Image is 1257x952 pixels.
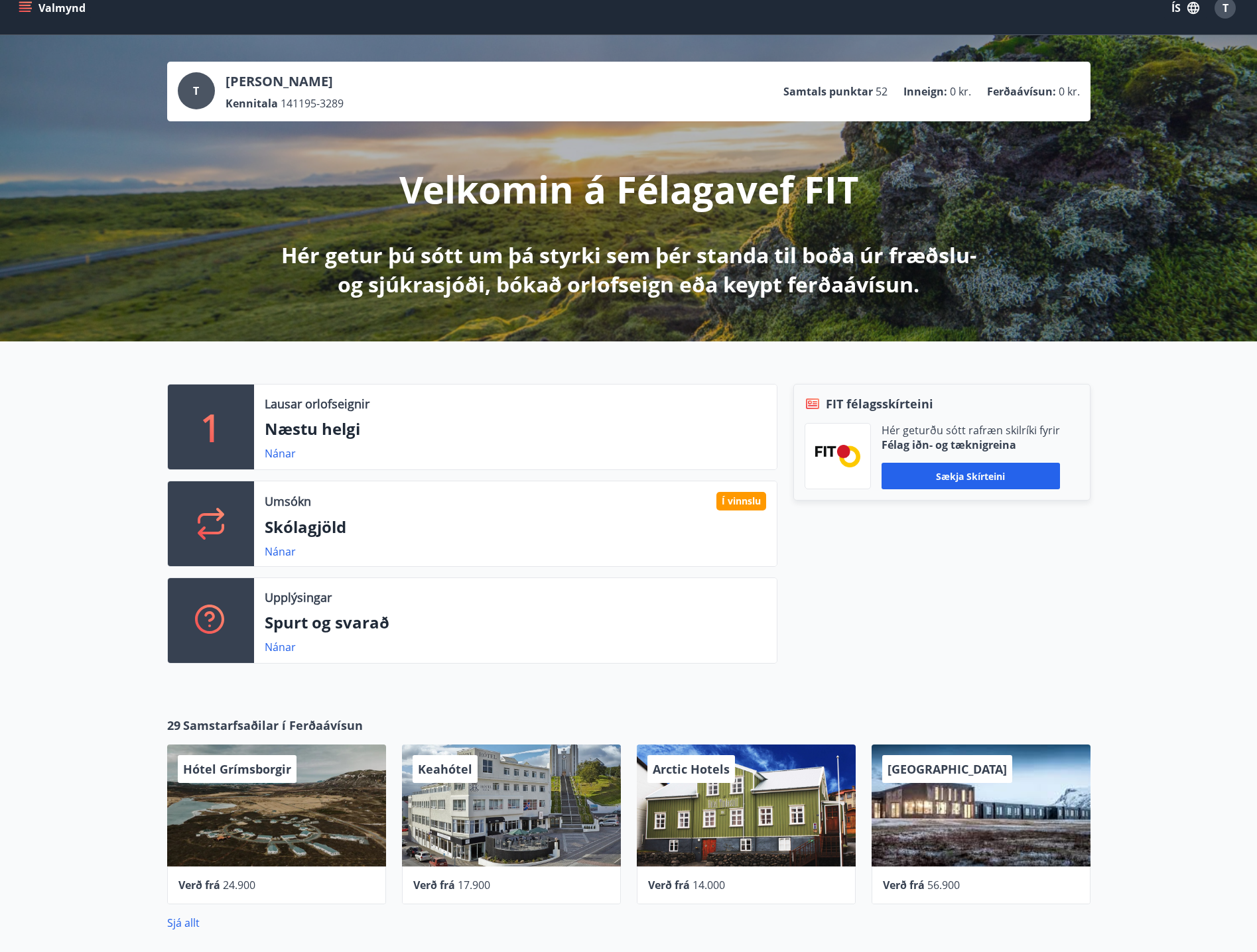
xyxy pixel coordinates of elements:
[693,878,725,892] span: 14.000
[882,423,1060,438] p: Hér geturðu sótt rafræn skilríki fyrir
[223,878,255,892] span: 24.900
[265,544,296,559] a: Nánar
[279,241,979,299] p: Hér getur þú sótt um þá styrki sem þér standa til boða úr fræðslu- og sjúkrasjóði, bókað orlofsei...
[783,84,873,99] p: Samtals punktar
[167,717,180,734] span: 29
[1223,1,1228,15] span: T
[826,395,933,412] span: FIT félagsskírteini
[178,878,220,892] span: Verð frá
[882,438,1060,452] p: Félag iðn- og tæknigreina
[265,395,369,412] p: Lausar orlofseignir
[883,878,925,892] span: Verð frá
[226,72,344,91] p: [PERSON_NAME]
[200,402,222,452] p: 1
[458,878,490,892] span: 17.900
[413,878,455,892] span: Verð frá
[1059,84,1080,99] span: 0 kr.
[265,493,311,510] p: Umsókn
[265,516,766,538] p: Skólagjöld
[281,96,344,111] span: 141195-3289
[265,589,332,606] p: Upplýsingar
[265,640,296,654] a: Nánar
[265,611,766,634] p: Spurt og svarað
[265,418,766,440] p: Næstu helgi
[418,761,472,777] span: Keahótel
[987,84,1056,99] p: Ferðaávísun :
[903,84,947,99] p: Inneign :
[193,84,199,98] span: T
[950,84,971,99] span: 0 kr.
[167,916,200,930] a: Sjá allt
[888,761,1007,777] span: [GEOGRAPHIC_DATA]
[226,96,278,111] p: Kennitala
[183,761,291,777] span: Hótel Grímsborgir
[716,492,766,510] div: Í vinnslu
[183,717,363,734] span: Samstarfsaðilar í Ferðaávísun
[927,878,960,892] span: 56.900
[265,446,296,461] a: Nánar
[882,463,1060,489] button: Sækja skírteini
[399,164,858,214] p: Velkomin á Félagavef FIT
[876,84,888,99] span: 52
[648,878,690,892] span: Verð frá
[815,445,860,467] img: FPQVkF9lTnNbbaRSFyT17YYeljoOGk5m51IhT0bO.png
[653,761,730,777] span: Arctic Hotels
